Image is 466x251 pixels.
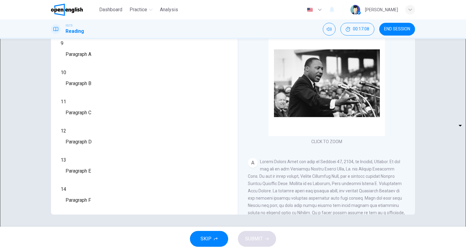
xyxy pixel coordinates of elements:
button: Dashboard [97,4,125,15]
span: 9 [61,40,63,46]
span: Practice [130,6,147,13]
button: Analysis [157,4,181,15]
span: Paragraph C [66,109,91,116]
span: END SESSION [384,27,410,32]
button: Practice [127,4,155,15]
span: SKIP [201,235,211,243]
span: Paragraph A [66,51,91,58]
img: en [306,8,314,12]
button: SKIP [190,231,228,247]
div: A [248,158,258,168]
span: 00:17:08 [353,27,369,32]
span: 10 [61,70,66,75]
img: OpenEnglish logo [51,4,83,16]
span: Dashboard [99,6,122,13]
span: 14 [61,186,66,192]
span: Paragraph D [66,138,92,146]
span: Paragraph E [66,167,91,175]
span: Paragraph F [66,197,91,204]
span: 13 [61,157,66,163]
button: 00:17:08 [340,23,374,36]
h1: Reading [66,28,84,35]
span: Paragraph B [66,80,91,87]
button: END SESSION [379,23,415,36]
div: Hide [340,23,374,36]
span: IELTS [66,23,73,28]
span: 12 [61,128,66,134]
span: 11 [61,99,66,105]
span: Analysis [160,6,178,13]
a: OpenEnglish logo [51,4,97,16]
div: Mute [323,23,336,36]
div: [PERSON_NAME] [365,6,398,13]
img: Profile picture [350,5,360,15]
